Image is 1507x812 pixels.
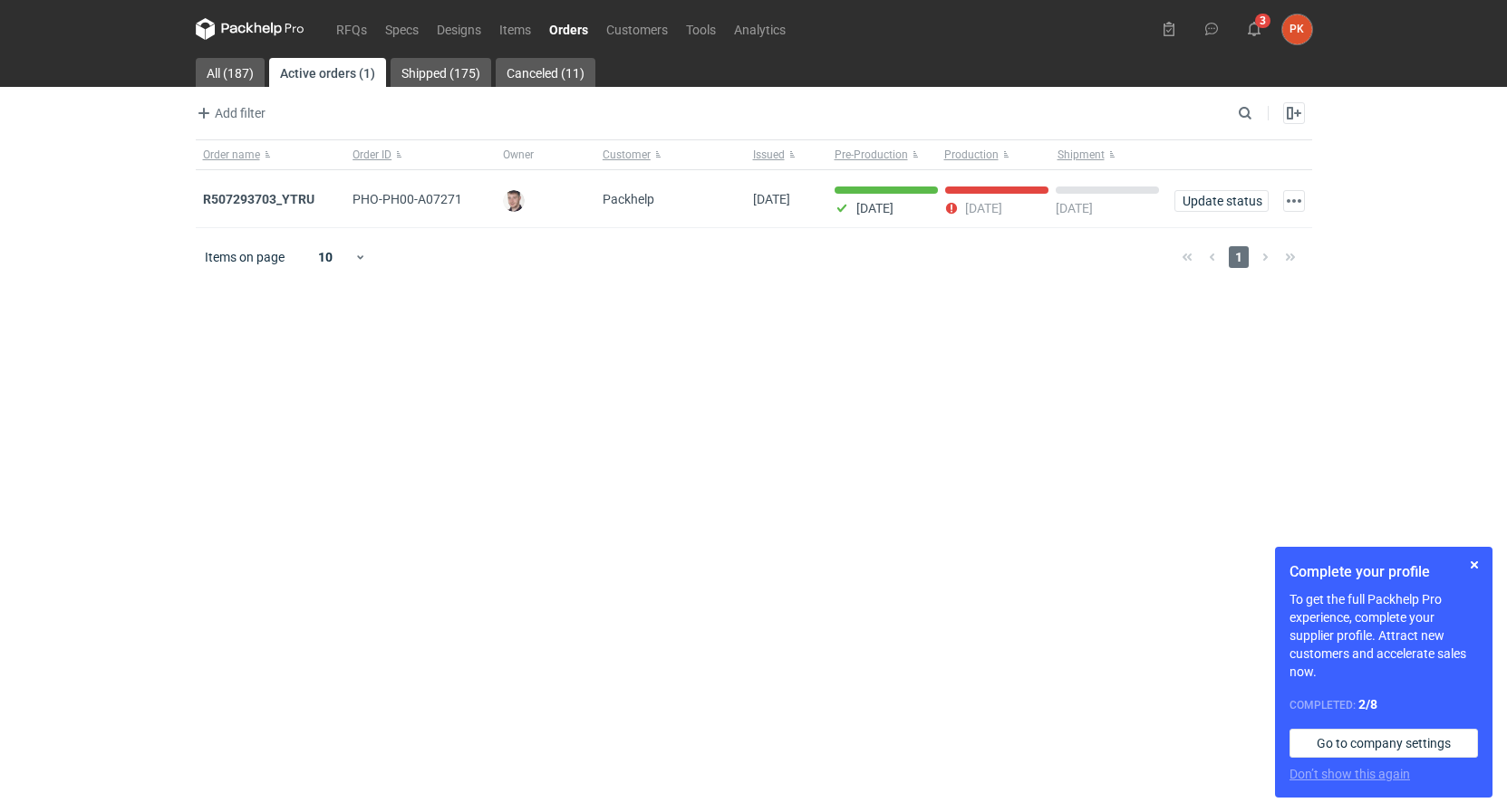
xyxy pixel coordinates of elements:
[196,140,346,169] button: Order name
[196,18,304,40] svg: Packhelp Pro
[1282,14,1312,44] div: Paulina Kempara
[490,18,540,40] a: Items
[1464,554,1485,576] button: Skip for now
[327,18,376,40] a: RFQs
[1183,195,1261,207] span: Update status
[827,140,941,169] button: Pre-Production
[835,148,908,162] span: Pre-Production
[1290,561,1478,583] h1: Complete your profile
[296,244,355,270] div: 10
[193,102,266,124] span: Add filter
[269,58,386,87] a: Active orders (1)
[1290,590,1478,681] p: To get the full Packhelp Pro experience, complete your supplier profile. Attract new customers an...
[1240,14,1269,43] button: 3
[1058,148,1105,162] span: Shipment
[944,148,999,162] span: Production
[376,18,428,40] a: Specs
[597,18,677,40] a: Customers
[1174,190,1269,212] button: Update status
[603,148,651,162] span: Customer
[1290,765,1410,783] button: Don’t show this again
[503,148,534,162] span: Owner
[428,18,490,40] a: Designs
[1056,201,1093,215] p: [DATE]
[753,148,785,162] span: Issued
[1054,140,1167,169] button: Shipment
[1234,102,1292,124] input: Search
[203,192,314,206] a: R507293703_YTRU
[540,18,597,40] a: Orders
[203,148,260,162] span: Order name
[595,140,746,169] button: Customer
[503,190,525,212] img: Maciej Sikora
[196,58,265,87] a: All (187)
[205,248,285,266] span: Items on page
[1290,729,1478,758] a: Go to company settings
[1283,190,1305,212] button: Actions
[1358,697,1377,712] strong: 2 / 8
[345,140,496,169] button: Order ID
[353,148,391,162] span: Order ID
[725,18,795,40] a: Analytics
[746,140,827,169] button: Issued
[856,201,894,215] p: [DATE]
[965,201,1002,215] p: [DATE]
[1290,695,1478,714] div: Completed:
[353,192,462,206] span: PHO-PH00-A07271
[1229,246,1249,268] span: 1
[496,58,595,87] a: Canceled (11)
[677,18,725,40] a: Tools
[1282,14,1312,44] button: PK
[941,140,1054,169] button: Production
[391,58,491,87] a: Shipped (175)
[603,192,654,206] span: Packhelp
[753,192,790,206] span: 23/09/2025
[192,102,266,124] button: Add filter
